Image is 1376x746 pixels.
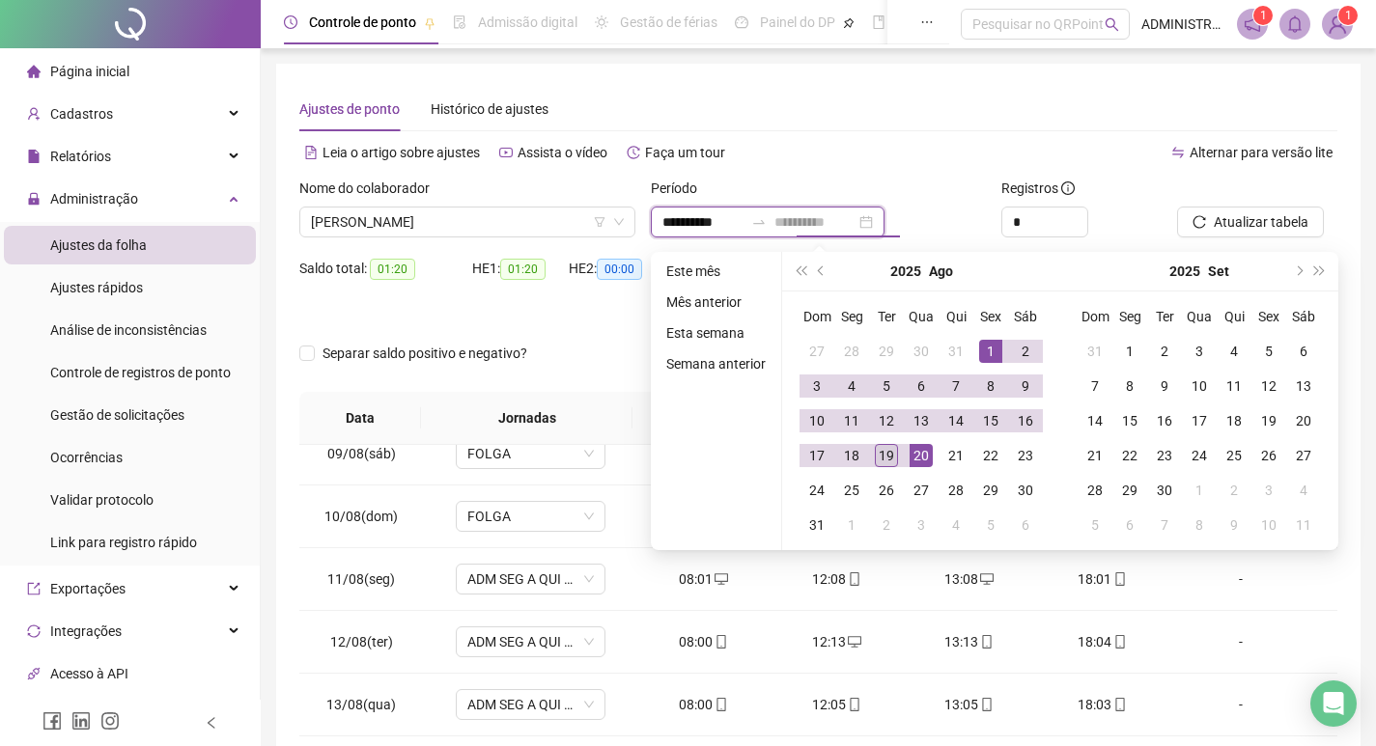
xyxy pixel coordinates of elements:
[979,374,1002,398] div: 8
[735,15,748,29] span: dashboard
[421,392,632,445] th: Jornadas
[299,101,400,117] span: Ajustes de ponto
[1190,145,1333,160] span: Alternar para versão lite
[50,106,113,122] span: Cadastros
[840,444,863,467] div: 18
[1112,369,1147,403] td: 2025-09-08
[1244,15,1261,33] span: notification
[1222,479,1246,502] div: 2
[1222,513,1246,537] div: 9
[1014,409,1037,432] div: 16
[805,340,828,363] div: 27
[1286,299,1321,334] th: Sáb
[1153,444,1176,467] div: 23
[805,479,828,502] div: 24
[1260,9,1267,22] span: 1
[467,690,594,719] span: ADM SEG A QUI 8:00 AS 18:00
[1182,369,1217,403] td: 2025-09-10
[869,403,904,438] td: 2025-08-12
[1112,438,1147,473] td: 2025-09-22
[309,14,416,30] span: Controle de ponto
[518,145,607,160] span: Assista o vídeo
[1184,568,1298,590] div: -
[467,627,594,656] span: ADM SEG A QUI 8:00 AS 18:00
[1193,215,1206,229] span: reload
[1118,374,1141,398] div: 8
[1083,444,1107,467] div: 21
[939,403,973,438] td: 2025-08-14
[431,101,548,117] span: Histórico de ajustes
[499,146,513,159] span: youtube
[846,635,861,649] span: desktop
[299,178,442,199] label: Nome do colaborador
[50,322,207,338] span: Análise de inconsistências
[910,409,933,432] div: 13
[1287,252,1308,290] button: next-year
[299,392,421,445] th: Data
[659,321,773,345] li: Esta semana
[869,438,904,473] td: 2025-08-19
[1008,438,1043,473] td: 2025-08-23
[500,259,546,280] span: 01:20
[800,438,834,473] td: 2025-08-17
[1083,374,1107,398] div: 7
[1345,9,1352,22] span: 1
[1182,299,1217,334] th: Qua
[467,502,594,531] span: FOLGA
[840,340,863,363] div: 28
[1112,473,1147,508] td: 2025-09-29
[569,258,665,280] div: HE 2:
[1292,409,1315,432] div: 20
[1188,479,1211,502] div: 1
[904,438,939,473] td: 2025-08-20
[1008,473,1043,508] td: 2025-08-30
[973,508,1008,542] td: 2025-09-05
[1310,680,1357,727] div: Open Intercom Messenger
[751,214,767,230] span: to
[910,374,933,398] div: 6
[1286,334,1321,369] td: 2025-09-06
[1118,479,1141,502] div: 29
[1257,479,1280,502] div: 3
[27,107,41,121] span: user-add
[944,409,968,432] div: 14
[50,280,143,295] span: Ajustes rápidos
[311,207,624,236] span: LUCIANA LUIZA ALVES SOARES PIOTROWSKI
[613,216,625,228] span: down
[875,444,898,467] div: 19
[875,409,898,432] div: 12
[1251,299,1286,334] th: Sex
[1052,631,1154,652] div: 18:04
[1182,334,1217,369] td: 2025-09-03
[1008,299,1043,334] th: Sáb
[805,374,828,398] div: 3
[653,631,755,652] div: 08:00
[1251,369,1286,403] td: 2025-09-12
[944,444,968,467] div: 21
[50,535,197,550] span: Link para registro rápido
[627,146,640,159] span: history
[632,392,764,445] th: Entrada 1
[1118,340,1141,363] div: 1
[840,374,863,398] div: 4
[1217,369,1251,403] td: 2025-09-11
[330,634,393,649] span: 12/08(ter)
[1111,572,1127,586] span: mobile
[1078,299,1112,334] th: Dom
[973,334,1008,369] td: 2025-08-01
[299,258,472,280] div: Saldo total:
[1111,635,1127,649] span: mobile
[973,403,1008,438] td: 2025-08-15
[50,492,154,508] span: Validar protocolo
[1014,479,1037,502] div: 30
[978,635,994,649] span: mobile
[904,508,939,542] td: 2025-09-03
[1251,403,1286,438] td: 2025-09-19
[1292,374,1315,398] div: 13
[939,438,973,473] td: 2025-08-21
[1147,508,1182,542] td: 2025-10-07
[1014,340,1037,363] div: 2
[1217,403,1251,438] td: 2025-09-18
[620,14,717,30] span: Gestão de férias
[1188,409,1211,432] div: 17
